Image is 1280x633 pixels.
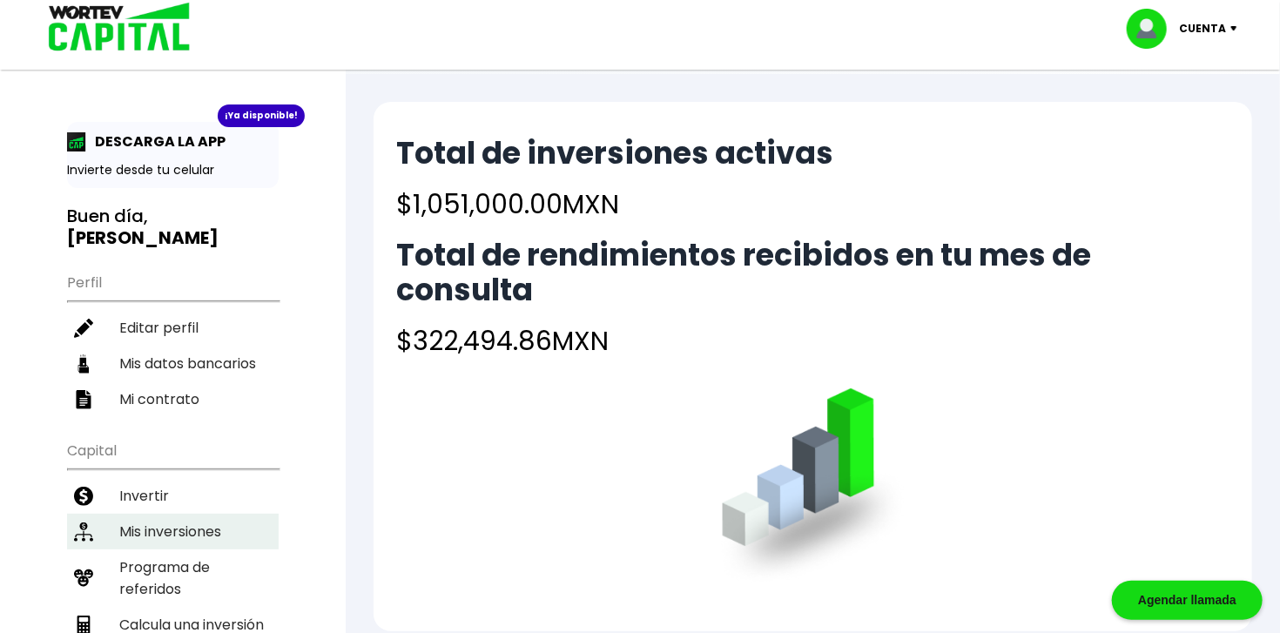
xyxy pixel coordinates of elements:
b: [PERSON_NAME] [67,226,219,250]
div: ¡Ya disponible! [218,104,305,127]
a: Mi contrato [67,381,279,417]
p: Cuenta [1179,16,1226,42]
p: Invierte desde tu celular [67,161,279,179]
img: invertir-icon.b3b967d7.svg [74,487,93,506]
h2: Total de rendimientos recibidos en tu mes de consulta [396,238,1229,307]
a: Mis inversiones [67,514,279,549]
div: Agendar llamada [1112,581,1263,620]
img: recomiendanos-icon.9b8e9327.svg [74,569,93,588]
img: app-icon [67,132,86,152]
ul: Perfil [67,263,279,417]
h4: $322,494.86 MXN [396,321,1229,360]
h3: Buen día, [67,205,279,249]
img: contrato-icon.f2db500c.svg [74,390,93,409]
img: datos-icon.10cf9172.svg [74,354,93,374]
p: DESCARGA LA APP [86,131,226,152]
a: Invertir [67,478,279,514]
img: grafica.516fef24.png [714,388,912,586]
a: Editar perfil [67,310,279,346]
h4: $1,051,000.00 MXN [396,185,833,224]
h2: Total de inversiones activas [396,136,833,171]
a: Programa de referidos [67,549,279,607]
img: editar-icon.952d3147.svg [74,319,93,338]
img: icon-down [1226,26,1250,31]
img: profile-image [1127,9,1179,49]
a: Mis datos bancarios [67,346,279,381]
img: inversiones-icon.6695dc30.svg [74,522,93,542]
